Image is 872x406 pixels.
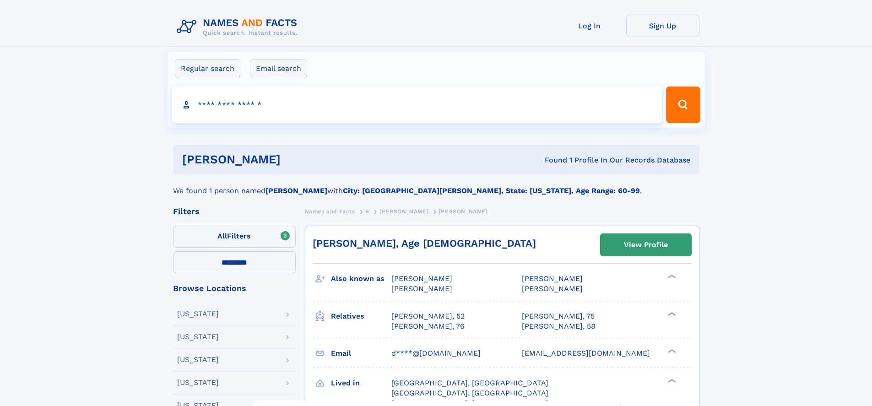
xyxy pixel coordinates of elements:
[412,155,690,165] div: Found 1 Profile In Our Records Database
[173,207,296,216] div: Filters
[265,186,327,195] b: [PERSON_NAME]
[177,333,219,341] div: [US_STATE]
[379,208,428,215] span: [PERSON_NAME]
[173,284,296,292] div: Browse Locations
[522,321,596,331] a: [PERSON_NAME], 58
[391,321,465,331] a: [PERSON_NAME], 76
[391,311,465,321] a: [PERSON_NAME], 52
[666,378,677,384] div: ❯
[173,15,305,39] img: Logo Names and Facts
[313,238,536,249] a: [PERSON_NAME], Age [DEMOGRAPHIC_DATA]
[365,206,369,217] a: B
[439,208,488,215] span: [PERSON_NAME]
[173,226,296,248] label: Filters
[522,284,583,293] span: [PERSON_NAME]
[175,59,240,78] label: Regular search
[173,174,699,196] div: We found 1 person named with .
[391,284,452,293] span: [PERSON_NAME]
[522,349,650,357] span: [EMAIL_ADDRESS][DOMAIN_NAME]
[343,186,640,195] b: City: [GEOGRAPHIC_DATA][PERSON_NAME], State: [US_STATE], Age Range: 60-99
[331,375,391,391] h3: Lived in
[391,379,548,387] span: [GEOGRAPHIC_DATA], [GEOGRAPHIC_DATA]
[365,208,369,215] span: B
[553,15,626,37] a: Log In
[331,309,391,324] h3: Relatives
[666,311,677,317] div: ❯
[379,206,428,217] a: [PERSON_NAME]
[666,348,677,354] div: ❯
[177,310,219,318] div: [US_STATE]
[624,234,668,255] div: View Profile
[626,15,699,37] a: Sign Up
[522,311,595,321] a: [PERSON_NAME], 75
[666,274,677,280] div: ❯
[217,232,227,240] span: All
[522,274,583,283] span: [PERSON_NAME]
[601,234,691,256] a: View Profile
[666,87,700,123] button: Search Button
[182,154,413,165] h1: [PERSON_NAME]
[177,379,219,386] div: [US_STATE]
[305,206,355,217] a: Names and Facts
[177,356,219,363] div: [US_STATE]
[331,271,391,287] h3: Also known as
[391,274,452,283] span: [PERSON_NAME]
[172,87,662,123] input: search input
[331,346,391,361] h3: Email
[250,59,307,78] label: Email search
[391,389,548,397] span: [GEOGRAPHIC_DATA], [GEOGRAPHIC_DATA]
